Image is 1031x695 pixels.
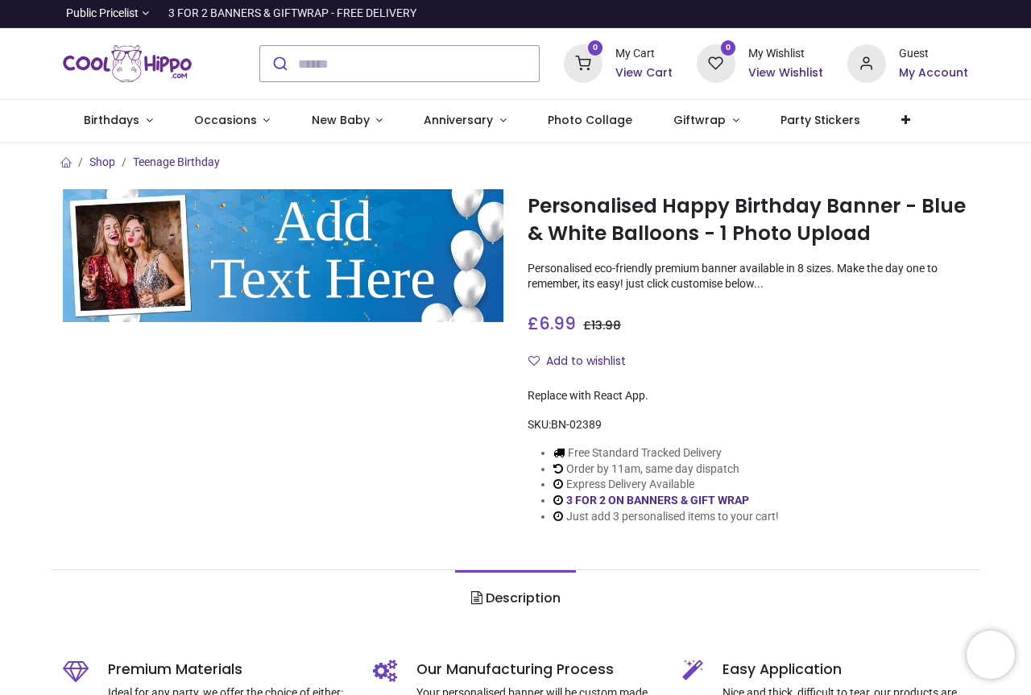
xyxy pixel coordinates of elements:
h5: Easy Application [723,660,967,680]
a: 0 [697,56,735,69]
span: £ [528,312,576,335]
li: Express Delivery Available [553,477,779,493]
li: Free Standard Tracked Delivery [553,445,779,461]
span: Occasions [194,112,257,128]
a: Birthdays [63,100,173,142]
li: Just add 3 personalised items to your cart! [553,509,779,525]
h5: Premium Materials [108,660,348,680]
iframe: Customer reviews powered by Trustpilot [630,6,968,22]
img: Personalised Happy Birthday Banner - Blue & White Balloons - 1 Photo Upload [63,189,503,321]
button: Add to wishlistAdd to wishlist [528,348,640,375]
span: New Baby [312,112,370,128]
span: £ [583,317,621,333]
a: New Baby [291,100,404,142]
a: Giftwrap [653,100,760,142]
a: Logo of Cool Hippo [63,41,192,86]
span: Giftwrap [673,112,726,128]
span: Anniversary [424,112,493,128]
span: BN-02389 [551,418,602,431]
a: Teenage Birthday [133,155,220,168]
span: Photo Collage [548,112,632,128]
div: Replace with React App. [528,388,968,404]
span: Birthdays [84,112,139,128]
p: Personalised eco-friendly premium banner available in 8 sizes. Make the day one to remember, its ... [528,261,968,292]
a: Shop [89,155,115,168]
h1: Personalised Happy Birthday Banner - Blue & White Balloons - 1 Photo Upload [528,192,968,248]
sup: 0 [588,40,603,56]
a: Occasions [173,100,291,142]
div: SKU: [528,417,968,433]
a: Anniversary [404,100,528,142]
button: Submit [260,46,298,81]
i: Add to wishlist [528,355,540,366]
div: Guest [899,46,968,62]
a: My Account [899,65,968,81]
span: Public Pricelist [66,6,139,22]
div: My Wishlist [748,46,823,62]
a: 0 [564,56,602,69]
li: Order by 11am, same day dispatch [553,461,779,478]
img: Cool Hippo [63,41,192,86]
a: 3 FOR 2 ON BANNERS & GIFT WRAP [566,494,749,507]
h5: Our Manufacturing Process [416,660,658,680]
a: Description [455,570,575,627]
div: My Cart [615,46,673,62]
a: View Cart [615,65,673,81]
a: View Wishlist [748,65,823,81]
div: 3 FOR 2 BANNERS & GIFTWRAP - FREE DELIVERY [168,6,416,22]
iframe: Brevo live chat [967,631,1015,679]
span: 6.99 [539,312,576,335]
a: Public Pricelist [63,6,149,22]
sup: 0 [721,40,736,56]
span: 13.98 [591,317,621,333]
span: Party Stickers [780,112,860,128]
